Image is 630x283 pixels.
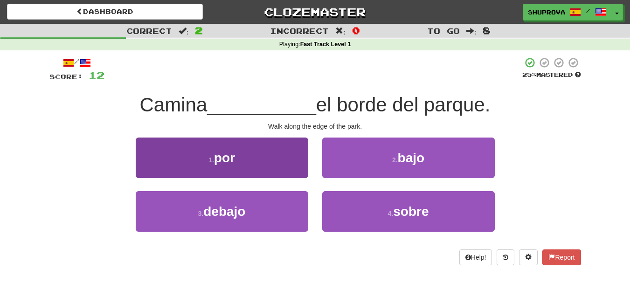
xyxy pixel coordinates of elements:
span: To go [427,26,460,35]
div: Walk along the edge of the park. [49,122,581,131]
span: __________ [207,94,316,116]
a: Dashboard [7,4,203,20]
span: Correct [126,26,172,35]
span: Score: [49,73,83,81]
span: 8 [483,25,491,36]
span: : [179,27,189,35]
button: 2.bajo [322,138,495,178]
button: Round history (alt+y) [497,249,514,265]
span: bajo [398,151,425,165]
span: sobre [393,204,429,219]
span: Shuprova [528,8,565,16]
span: : [466,27,477,35]
span: 0 [352,25,360,36]
span: : [335,27,346,35]
span: / [586,7,590,14]
span: por [214,151,235,165]
strong: Fast Track Level 1 [300,41,351,48]
a: Shuprova / [523,4,611,21]
small: 4 . [388,210,394,217]
span: Incorrect [270,26,329,35]
div: / [49,57,104,69]
button: Help! [459,249,492,265]
span: el borde del parque. [316,94,491,116]
span: 2 [195,25,203,36]
a: Clozemaster [217,4,413,20]
div: Mastered [522,71,581,79]
span: Camina [140,94,208,116]
small: 1 . [208,156,214,164]
button: Report [542,249,581,265]
span: 12 [89,69,104,81]
small: 2 . [392,156,398,164]
span: 25 % [522,71,536,78]
button: 4.sobre [322,191,495,232]
span: debajo [203,204,245,219]
small: 3 . [198,210,204,217]
button: 1.por [136,138,308,178]
button: 3.debajo [136,191,308,232]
